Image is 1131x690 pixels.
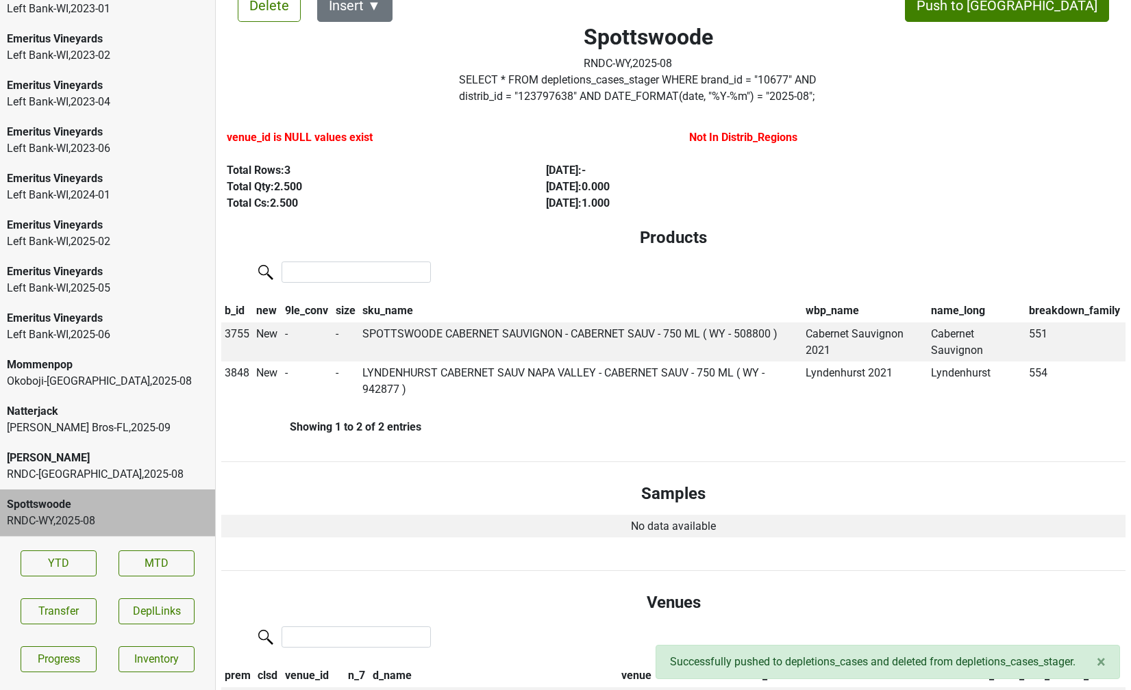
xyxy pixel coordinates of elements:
[227,179,514,195] div: Total Qty: 2.500
[7,310,208,327] div: Emeritus Vineyards
[119,646,195,672] a: Inventory
[7,94,208,110] div: Left Bank-WI , 2023 - 04
[802,361,927,401] td: Lyndenhurst 2021
[369,664,619,687] th: d_name: activate to sort column ascending
[232,484,1115,504] h4: Samples
[282,299,332,322] th: 9le_conv: activate to sort column ascending
[282,361,332,401] td: -
[225,327,249,340] span: 3755
[232,593,1115,613] h4: Venues
[119,550,195,576] a: MTD
[21,550,97,576] a: YTD
[584,24,713,50] h2: Spottswoode
[7,1,208,17] div: Left Bank-WI , 2023 - 01
[232,228,1115,248] h4: Products
[253,322,282,362] td: New
[546,179,834,195] div: [DATE] : 0.000
[7,140,208,157] div: Left Bank-WI , 2023 - 06
[345,664,369,687] th: n_7: activate to sort column ascending
[1097,652,1106,672] span: ×
[221,299,253,322] th: b_id: activate to sort column descending
[7,357,208,373] div: Mommenpop
[7,403,208,420] div: Natterjack
[928,361,1026,401] td: Lyndenhurst
[360,361,803,401] td: LYNDENHURST CABERNET SAUV NAPA VALLEY - CABERNET SAUV - 750 ML ( WY - 942877 )
[21,598,97,624] button: Transfer
[928,299,1026,322] th: name_long: activate to sort column ascending
[802,322,927,362] td: Cabernet Sauvignon 2021
[255,664,282,687] th: clsd: activate to sort column ascending
[119,598,195,624] button: DeplLinks
[7,373,208,389] div: Okoboji-[GEOGRAPHIC_DATA] , 2025 - 08
[802,299,927,322] th: wbp_name: activate to sort column ascending
[584,55,713,72] div: RNDC-WY , 2025 - 08
[332,322,359,362] td: -
[7,124,208,140] div: Emeritus Vineyards
[7,466,208,483] div: RNDC-[GEOGRAPHIC_DATA] , 2025 - 08
[1026,361,1126,401] td: 554
[689,129,797,146] label: Not In Distrib_Regions
[1026,322,1126,362] td: 551
[253,299,282,322] th: new: activate to sort column ascending
[7,264,208,280] div: Emeritus Vineyards
[332,361,359,401] td: -
[546,195,834,212] div: [DATE] : 1.000
[253,361,282,401] td: New
[7,233,208,250] div: Left Bank-WI , 2025 - 02
[7,280,208,296] div: Left Bank-WI , 2025 - 05
[7,513,208,529] div: RNDC-WY , 2025 - 08
[332,299,359,322] th: size: activate to sort column ascending
[1026,299,1126,322] th: breakdown_family: activate to sort column ascending
[360,322,803,362] td: SPOTTSWOODE CABERNET SAUVIGNON - CABERNET SAUV - 750 ML ( WY - 508800 )
[619,664,754,687] th: venue: activate to sort column ascending
[7,327,208,343] div: Left Bank-WI , 2025 - 06
[221,664,255,687] th: prem: activate to sort column descending
[282,322,332,362] td: -
[7,217,208,233] div: Emeritus Vineyards
[7,47,208,64] div: Left Bank-WI , 2023 - 02
[459,72,838,105] label: Click to copy query
[21,646,97,672] a: Progress
[7,450,208,466] div: [PERSON_NAME]
[928,322,1026,362] td: Cabernet Sauvignon
[282,664,345,687] th: venue_id: activate to sort column ascending
[7,496,208,513] div: Spottswoode
[360,299,803,322] th: sku_name: activate to sort column ascending
[656,645,1120,679] div: Successfully pushed to depletions_cases and deleted from depletions_cases_stager.
[221,515,1126,538] td: No data available
[7,31,208,47] div: Emeritus Vineyards
[546,162,834,179] div: [DATE] : -
[7,77,208,94] div: Emeritus Vineyards
[227,195,514,212] div: Total Cs: 2.500
[7,187,208,203] div: Left Bank-WI , 2024 - 01
[221,420,421,433] div: Showing 1 to 2 of 2 entries
[227,129,373,146] label: venue_id is NULL values exist
[7,170,208,187] div: Emeritus Vineyards
[7,420,208,436] div: [PERSON_NAME] Bros-FL , 2025 - 09
[225,366,249,379] span: 3848
[227,162,514,179] div: Total Rows: 3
